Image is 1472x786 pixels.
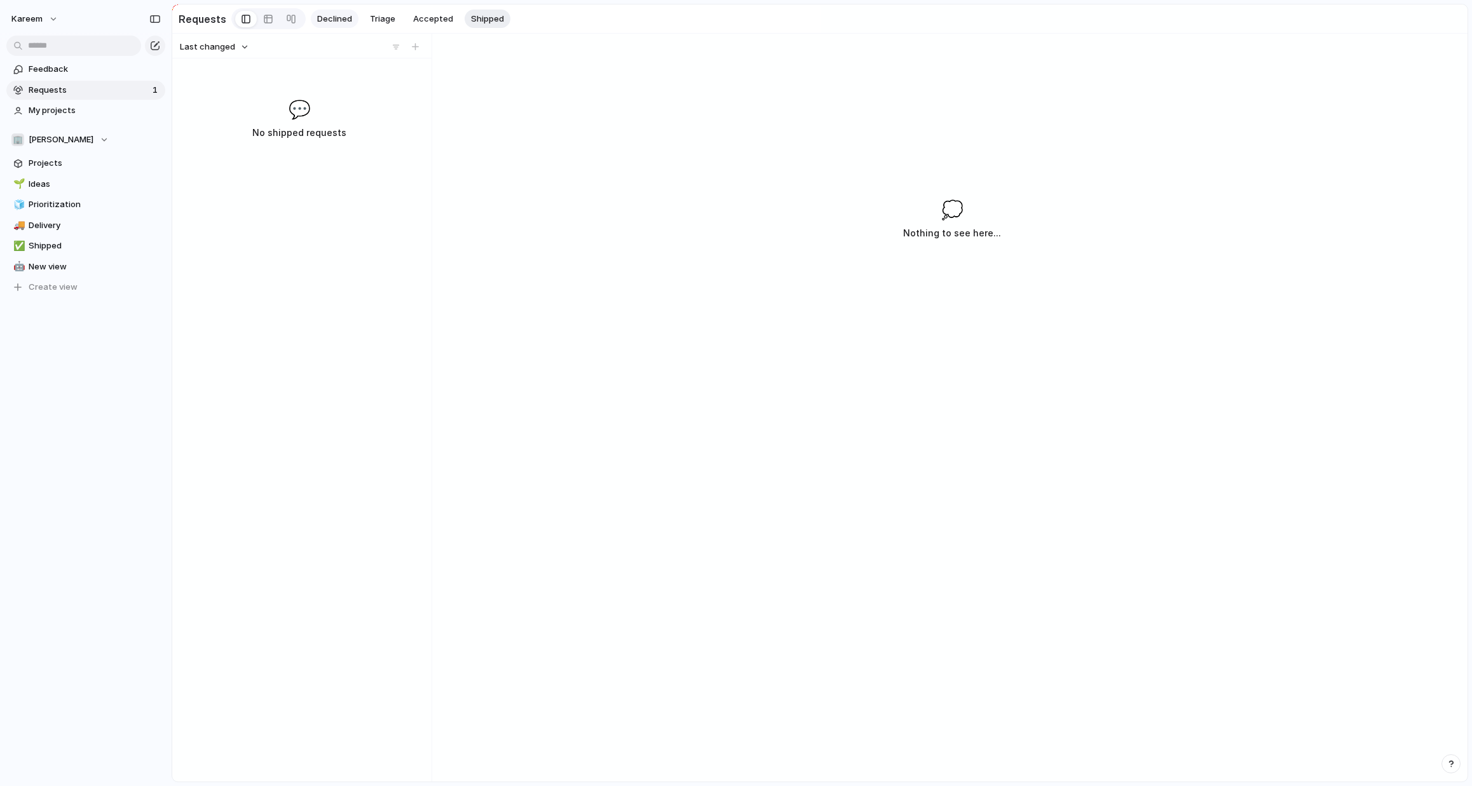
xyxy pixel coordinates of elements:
span: Accepted [413,13,453,25]
span: My projects [29,104,161,117]
div: ✅ [13,239,22,254]
button: 🌱 [11,178,24,191]
button: 🧊 [11,198,24,211]
span: Shipped [29,240,161,252]
h3: Nothing to see here... [903,226,1001,241]
div: 🌱 [13,177,22,191]
div: 🧊 [13,198,22,212]
button: Create view [6,278,165,297]
a: Projects [6,154,165,173]
button: Last changed [178,39,251,55]
button: Accepted [407,10,460,29]
a: Feedback [6,60,165,79]
button: 🏢[PERSON_NAME] [6,130,165,149]
span: Declined [317,13,352,25]
span: New view [29,261,161,273]
button: kareem [6,9,65,29]
span: Feedback [29,63,161,76]
span: 1 [153,84,160,97]
div: 🏢 [11,133,24,146]
span: Create view [29,281,78,294]
span: [PERSON_NAME] [29,133,93,146]
a: My projects [6,101,165,120]
span: Projects [29,157,161,170]
span: 💬 [289,96,311,123]
div: 🤖 [13,259,22,274]
a: Requests1 [6,81,165,100]
span: Requests [29,84,149,97]
a: 🌱Ideas [6,175,165,194]
h3: No shipped requests [202,125,397,140]
span: Prioritization [29,198,161,211]
h2: Requests [179,11,226,27]
button: Declined [311,10,358,29]
span: Last changed [180,41,235,53]
span: Triage [370,13,395,25]
span: Delivery [29,219,161,232]
button: Triage [364,10,402,29]
span: 💭 [941,196,964,223]
a: 🧊Prioritization [6,195,165,214]
span: Shipped [471,13,504,25]
span: Ideas [29,178,161,191]
span: kareem [11,13,43,25]
button: ✅ [11,240,24,252]
button: 🤖 [11,261,24,273]
a: 🤖New view [6,257,165,276]
a: 🚚Delivery [6,216,165,235]
div: 🚚 [13,218,22,233]
a: ✅Shipped [6,236,165,255]
button: Shipped [465,10,510,29]
button: 🚚 [11,219,24,232]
